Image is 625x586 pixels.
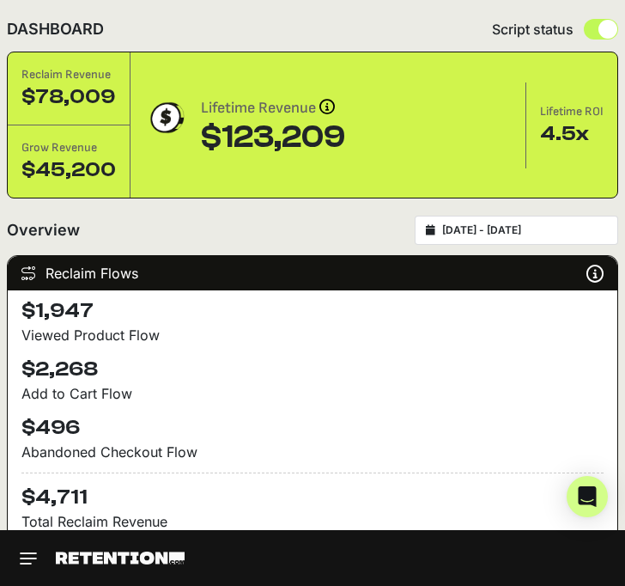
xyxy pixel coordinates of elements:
div: Reclaim Flows [8,256,617,290]
div: 4.5x [540,120,604,148]
span: Script status [492,19,573,40]
h4: $2,268 [21,356,604,383]
img: Retention.com [56,552,185,565]
div: Reclaim Revenue [21,66,116,83]
h2: Overview [7,218,80,242]
div: Open Intercom Messenger [567,476,608,517]
div: Add to Cart Flow [21,383,604,404]
div: $123,209 [201,120,345,155]
p: Total Reclaim Revenue [21,511,604,532]
h4: $496 [21,414,604,442]
img: dollar-coin-05c43ed7efb7bc0c12610022525b4bbbb207c7efeef5aecc26f025e68dcafac9.png [144,96,187,139]
div: $78,009 [21,83,116,111]
div: Lifetime Revenue [201,96,345,120]
div: Grow Revenue [21,139,116,156]
div: Viewed Product Flow [21,325,604,345]
div: $45,200 [21,156,116,184]
div: Abandoned Checkout Flow [21,442,604,462]
h4: $4,711 [21,473,604,511]
h2: DASHBOARD [7,17,104,41]
div: Lifetime ROI [540,103,604,120]
h4: $1,947 [21,297,604,325]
